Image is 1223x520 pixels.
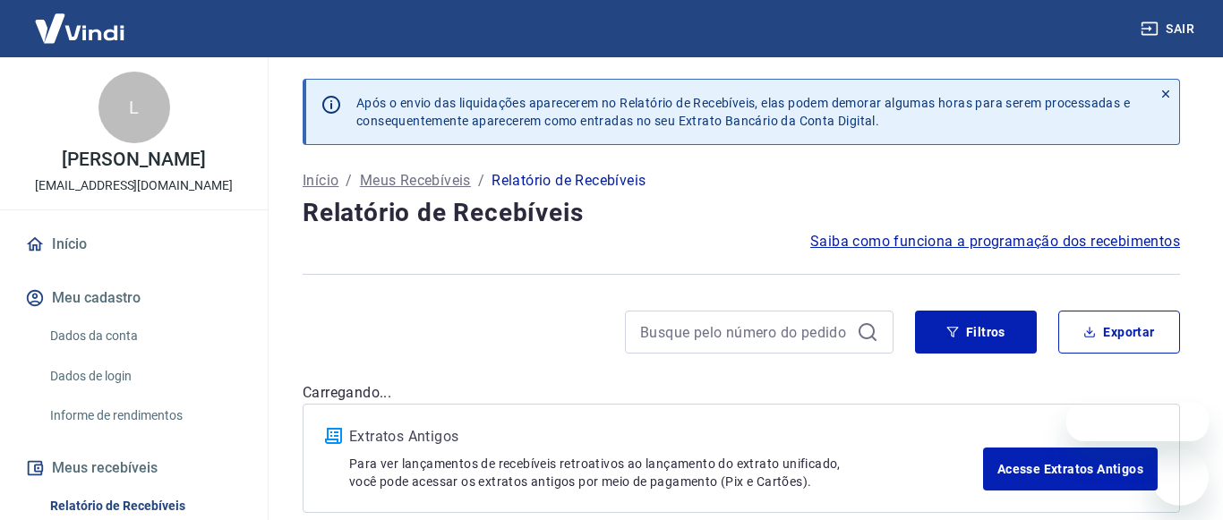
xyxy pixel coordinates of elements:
iframe: Botão para abrir a janela de mensagens [1151,448,1209,506]
a: Início [21,225,246,264]
p: / [346,170,352,192]
h4: Relatório de Recebíveis [303,195,1180,231]
p: Para ver lançamentos de recebíveis retroativos ao lançamento do extrato unificado, você pode aces... [349,455,983,490]
button: Filtros [915,311,1037,354]
a: Meus Recebíveis [360,170,471,192]
a: Saiba como funciona a programação dos recebimentos [810,231,1180,252]
p: Relatório de Recebíveis [492,170,646,192]
button: Exportar [1058,311,1180,354]
div: L [98,72,170,143]
p: / [478,170,484,192]
iframe: Mensagem da empresa [1066,402,1209,441]
p: [EMAIL_ADDRESS][DOMAIN_NAME] [35,176,233,195]
button: Meu cadastro [21,278,246,318]
a: Dados de login [43,358,246,395]
p: Carregando... [303,382,1180,404]
input: Busque pelo número do pedido [640,319,850,345]
p: Após o envio das liquidações aparecerem no Relatório de Recebíveis, elas podem demorar algumas ho... [356,94,1130,130]
img: Vindi [21,1,138,55]
a: Dados da conta [43,318,246,354]
p: Extratos Antigos [349,426,983,448]
a: Acesse Extratos Antigos [983,448,1158,490]
p: [PERSON_NAME] [62,150,205,169]
a: Início [303,170,338,192]
a: Informe de rendimentos [43,397,246,434]
button: Meus recebíveis [21,448,246,488]
button: Sair [1137,13,1202,46]
img: ícone [325,428,342,444]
